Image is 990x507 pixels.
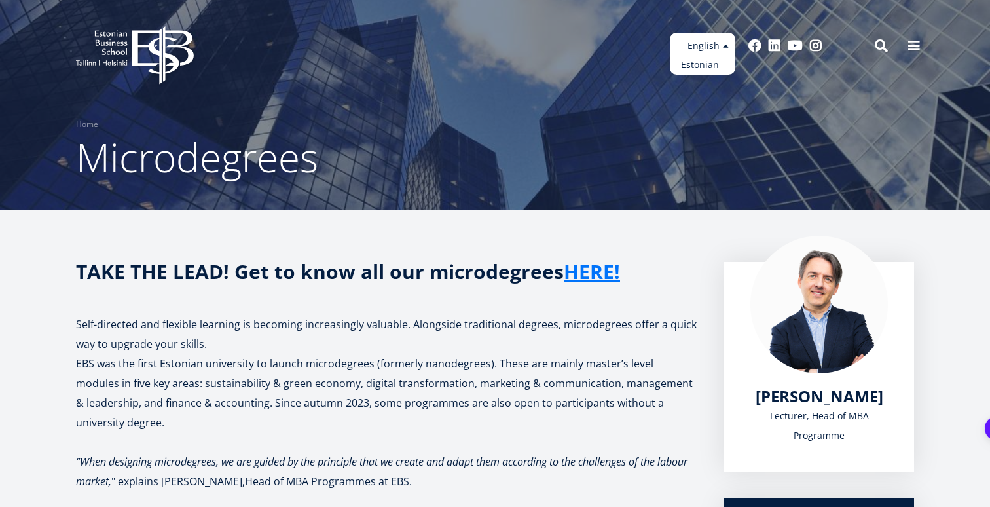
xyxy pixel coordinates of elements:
[76,118,98,131] a: Home
[750,406,888,445] div: Lecturer, Head of MBA Programme
[76,130,318,184] span: Microdegrees
[809,39,822,52] a: Instagram
[756,385,883,407] span: [PERSON_NAME]
[748,39,761,52] a: Facebook
[750,236,888,373] img: Marko Rillo
[76,354,698,432] p: EBS was the first Estonian university to launch microdegrees (formerly nanodegrees). These are ma...
[76,258,620,285] strong: TAKE THE LEAD! Get to know all our microdegrees
[670,56,735,75] a: Estonian
[564,262,620,282] a: HERE!
[76,314,698,354] p: Self-directed and flexible learning is becoming increasingly valuable. Alongside traditional degr...
[76,455,687,489] em: "When designing microdegrees, we are guided by the principle that we create and adapt them accord...
[768,39,781,52] a: Linkedin
[756,386,883,406] a: [PERSON_NAME]
[788,39,803,52] a: Youtube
